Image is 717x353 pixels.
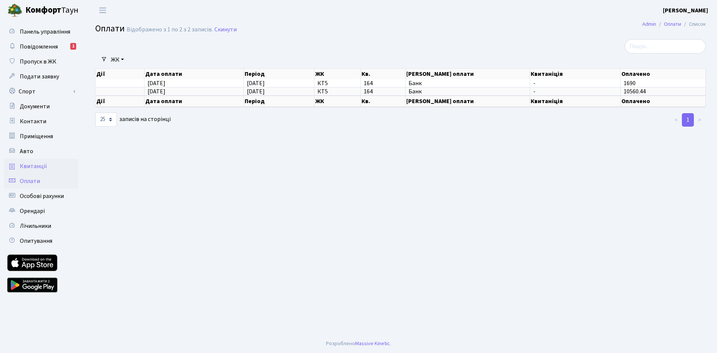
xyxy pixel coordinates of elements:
[127,26,213,33] div: Відображено з 1 по 2 з 2 записів.
[244,96,315,107] th: Період
[4,114,78,129] a: Контакти
[148,79,165,87] span: [DATE]
[4,233,78,248] a: Опитування
[20,192,64,200] span: Особові рахунки
[4,69,78,84] a: Подати заявку
[95,112,171,127] label: записів на сторінці
[4,54,78,69] a: Пропуск в ЖК
[624,87,646,96] span: 10560.44
[681,20,706,28] li: Список
[533,89,618,95] span: -
[96,69,145,79] th: Дії
[621,96,706,107] th: Оплачено
[25,4,78,17] span: Таун
[244,69,315,79] th: Період
[108,53,127,66] a: ЖК
[247,79,265,87] span: [DATE]
[20,132,53,140] span: Приміщення
[642,20,656,28] a: Admin
[406,69,530,79] th: [PERSON_NAME] оплати
[95,22,125,35] span: Оплати
[631,16,717,32] nav: breadcrumb
[530,96,621,107] th: Квитаніція
[530,69,621,79] th: Квитаніція
[4,144,78,159] a: Авто
[361,69,406,79] th: Кв.
[364,80,402,86] span: 164
[664,20,681,28] a: Оплати
[20,222,51,230] span: Лічильники
[247,87,265,96] span: [DATE]
[317,89,357,95] span: КТ5
[625,39,706,53] input: Пошук...
[20,72,59,81] span: Подати заявку
[314,69,361,79] th: ЖК
[20,177,40,185] span: Оплати
[20,147,33,155] span: Авто
[20,237,52,245] span: Опитування
[4,129,78,144] a: Приміщення
[96,96,145,107] th: Дії
[406,96,530,107] th: [PERSON_NAME] оплати
[7,3,22,18] img: logo.png
[20,207,45,215] span: Орендарі
[663,6,708,15] a: [PERSON_NAME]
[361,96,406,107] th: Кв.
[214,26,237,33] a: Скинути
[148,87,165,96] span: [DATE]
[621,69,706,79] th: Оплачено
[4,24,78,39] a: Панель управління
[145,69,244,79] th: Дата оплати
[4,219,78,233] a: Лічильники
[4,99,78,114] a: Документи
[20,117,46,126] span: Контакти
[682,113,694,127] a: 1
[364,89,402,95] span: 164
[317,80,357,86] span: КТ5
[145,96,244,107] th: Дата оплати
[409,80,527,86] span: Банк
[20,43,58,51] span: Повідомлення
[326,340,391,348] div: Розроблено .
[20,28,70,36] span: Панель управління
[624,79,636,87] span: 1690
[20,58,56,66] span: Пропуск в ЖК
[20,162,47,170] span: Квитанції
[4,204,78,219] a: Орендарі
[20,102,50,111] span: Документи
[25,4,61,16] b: Комфорт
[95,112,117,127] select: записів на сторінці
[93,4,112,16] button: Переключити навігацію
[533,80,618,86] span: -
[4,159,78,174] a: Квитанції
[355,340,390,347] a: Massive Kinetic
[314,96,361,107] th: ЖК
[4,39,78,54] a: Повідомлення1
[4,189,78,204] a: Особові рахунки
[70,43,76,50] div: 1
[409,89,527,95] span: Банк
[4,174,78,189] a: Оплати
[4,84,78,99] a: Спорт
